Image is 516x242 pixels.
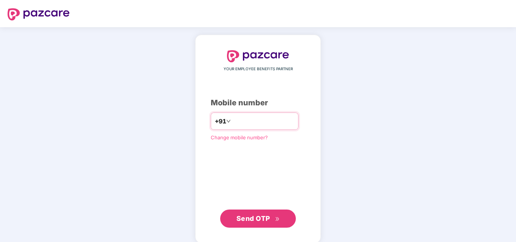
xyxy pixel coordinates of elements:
[215,117,226,126] span: +91
[226,119,231,123] span: down
[227,50,289,62] img: logo
[224,66,293,72] span: YOUR EMPLOYEE BENEFITS PARTNER
[211,134,268,140] a: Change mobile number?
[8,8,70,20] img: logo
[211,97,305,109] div: Mobile number
[236,214,270,222] span: Send OTP
[275,217,280,222] span: double-right
[220,210,296,228] button: Send OTPdouble-right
